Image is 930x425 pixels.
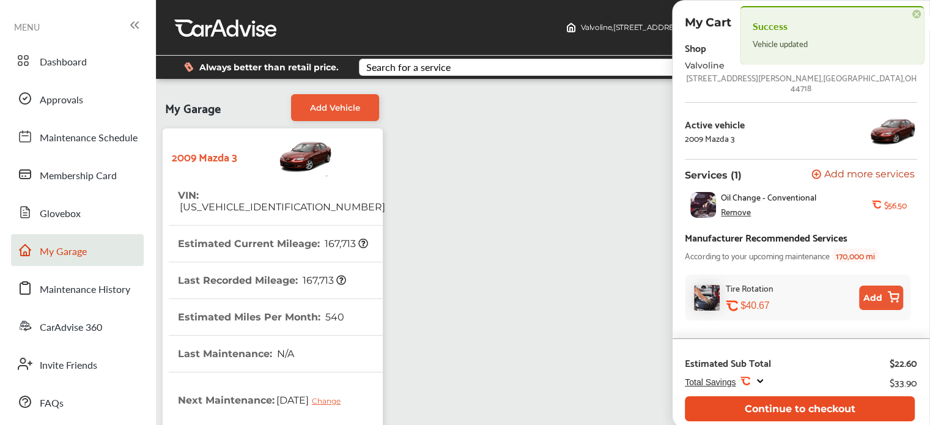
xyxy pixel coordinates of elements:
img: dollor_label_vector.a70140d1.svg [184,62,193,72]
img: header-home-logo.8d720a4f.svg [566,23,576,32]
span: Add Vehicle [310,103,360,113]
a: CarAdvise 360 [11,310,144,342]
span: Approvals [40,92,83,108]
span: Glovebox [40,206,81,222]
button: Continue to checkout [685,396,915,421]
div: Remove [721,207,751,216]
div: Search for a service [366,62,451,72]
img: tire-rotation-thumb.jpg [694,285,720,311]
div: Change [312,396,347,405]
span: 167,713 [323,238,368,249]
span: MENU [14,22,40,32]
span: 540 [323,311,344,323]
button: Add more services [811,169,915,181]
button: Add [859,286,903,310]
strong: 2009 Mazda 3 [172,147,237,166]
a: Approvals [11,83,144,114]
th: Estimated Miles Per Month : [178,299,344,335]
span: FAQs [40,396,64,412]
span: My Garage [165,94,221,121]
img: Vehicle [237,135,334,177]
div: Tire Rotation [726,281,773,295]
span: Invite Friends [40,358,97,374]
span: 170,000 mi [832,248,879,262]
img: oil-change-thumb.jpg [690,192,716,218]
span: [DATE] [275,385,350,415]
div: Estimated Sub Total [685,357,771,369]
div: $22.60 [890,357,917,369]
th: Estimated Current Mileage : [178,226,368,262]
a: Dashboard [11,45,144,76]
span: 167,713 [301,275,346,286]
th: VIN : [178,177,385,225]
div: Active vehicle [685,119,745,130]
a: Maintenance History [11,272,144,304]
span: Membership Card [40,168,117,184]
th: Last Recorded Mileage : [178,262,346,298]
h4: Success [753,17,912,36]
div: [STREET_ADDRESS][PERSON_NAME] , [GEOGRAPHIC_DATA] , OH 44718 [685,73,917,92]
div: $40.67 [740,300,854,311]
a: FAQs [11,386,144,418]
p: My Cart [685,15,731,29]
span: My Garage [40,244,87,260]
span: N/A [275,348,294,360]
span: According to your upcoming maintenance [685,248,830,262]
div: Vehicle updated [753,36,912,52]
span: [US_VEHICLE_IDENTIFICATION_NUMBER] [178,201,385,213]
span: Add more services [824,169,915,181]
a: Invite Friends [11,348,144,380]
span: Total Savings [685,377,736,387]
span: × [912,10,921,18]
span: Maintenance Schedule [40,130,138,146]
a: Glovebox [11,196,144,228]
p: Services (1) [685,169,742,181]
a: My Garage [11,234,144,266]
th: Last Maintenance : [178,336,294,372]
img: 5576_st0640_046.jpg [868,113,917,149]
span: Oil Change - Conventional [721,192,816,202]
div: 2009 Mazda 3 [685,133,735,143]
a: Add Vehicle [291,94,379,121]
span: Valvoline , [STREET_ADDRESS][PERSON_NAME] [GEOGRAPHIC_DATA] , OH 44718 [581,23,862,32]
div: Manufacturer Recommended Services [685,229,847,245]
a: Maintenance Schedule [11,120,144,152]
div: Shop [685,39,706,56]
a: Membership Card [11,158,144,190]
a: Add more services [811,169,917,181]
div: $33.90 [890,374,917,390]
span: Maintenance History [40,282,130,298]
span: CarAdvise 360 [40,320,102,336]
span: Dashboard [40,54,87,70]
b: $56.50 [884,200,906,210]
div: Valvoline [685,61,880,70]
span: Always better than retail price. [199,63,339,72]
